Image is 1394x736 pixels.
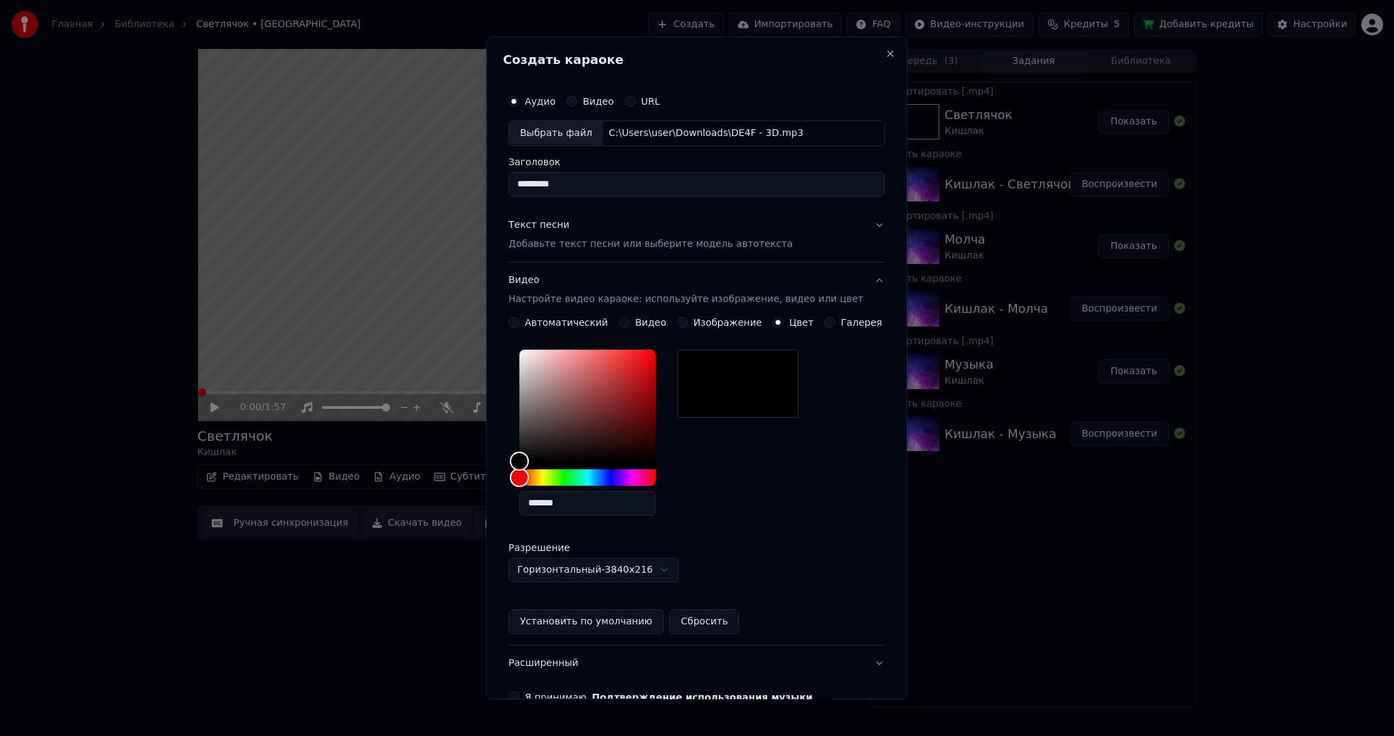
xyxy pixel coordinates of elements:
[525,692,813,702] label: Я принимаю
[508,543,645,552] label: Разрешение
[841,318,883,327] label: Галерея
[503,54,890,66] h2: Создать караоке
[694,318,762,327] label: Изображение
[603,127,809,140] div: C:\Users\user\Downloads\DE4F - 3D.mp3
[508,646,885,681] button: Расширенный
[670,609,740,634] button: Сбросить
[519,350,655,461] div: Color
[592,692,813,702] button: Я принимаю
[508,207,885,262] button: Текст песниДобавьте текст песни или выберите модель автотекста
[508,263,885,317] button: ВидеоНастройте видео караоке: используйте изображение, видео или цвет
[525,97,555,106] label: Аудио
[583,97,614,106] label: Видео
[508,273,863,306] div: Видео
[508,237,793,251] p: Добавьте текст песни или выберите модель автотекста
[519,469,655,486] div: Hue
[508,292,863,306] p: Настройте видео караоке: используйте изображение, видео или цвет
[508,157,885,167] label: Заголовок
[508,317,885,645] div: ВидеоНастройте видео караоке: используйте изображение, видео или цвет
[635,318,666,327] label: Видео
[641,97,660,106] label: URL
[508,609,664,634] button: Установить по умолчанию
[509,121,603,146] div: Выбрать файл
[790,318,814,327] label: Цвет
[525,318,608,327] label: Автоматический
[508,218,570,232] div: Текст песни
